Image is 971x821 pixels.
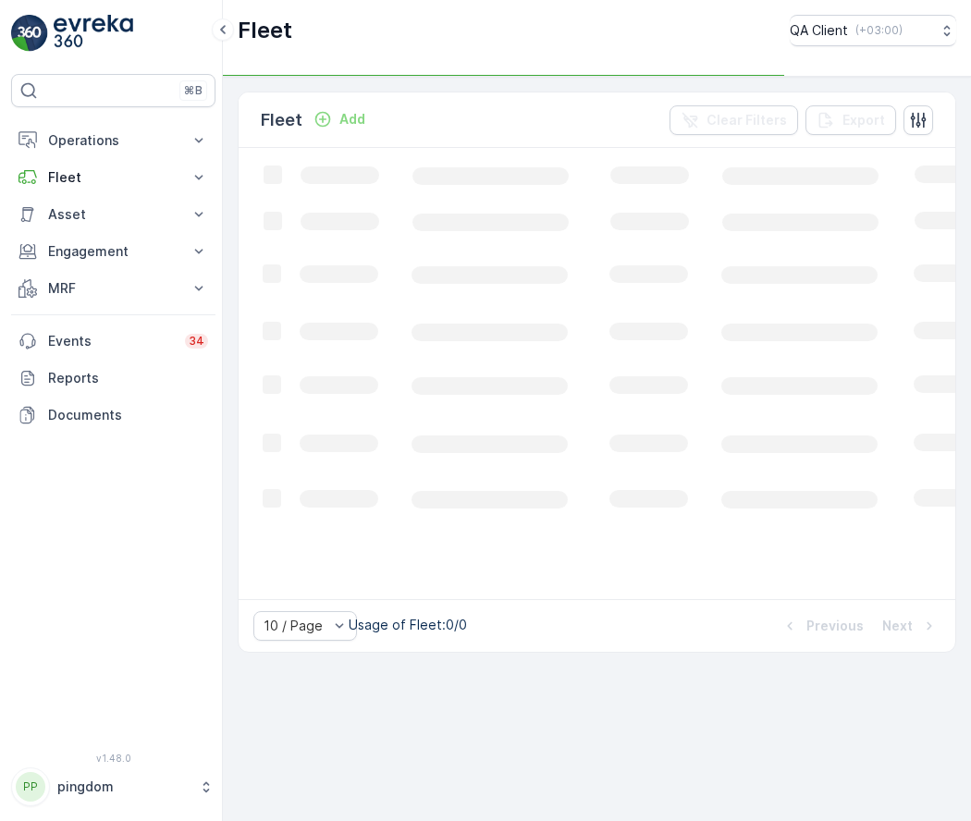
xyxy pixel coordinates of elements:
[855,23,903,38] p: ( +03:00 )
[261,107,302,133] p: Fleet
[11,233,215,270] button: Engagement
[48,205,178,224] p: Asset
[16,772,45,802] div: PP
[779,615,866,637] button: Previous
[54,15,133,52] img: logo_light-DOdMpM7g.png
[790,15,956,46] button: QA Client(+03:00)
[238,16,292,45] p: Fleet
[48,131,178,150] p: Operations
[48,332,174,350] p: Events
[670,105,798,135] button: Clear Filters
[11,196,215,233] button: Asset
[189,334,204,349] p: 34
[339,110,365,129] p: Add
[880,615,940,637] button: Next
[57,778,190,796] p: pingdom
[11,397,215,434] a: Documents
[805,105,896,135] button: Export
[11,753,215,764] span: v 1.48.0
[48,369,208,387] p: Reports
[11,767,215,806] button: PPpingdom
[707,111,787,129] p: Clear Filters
[48,406,208,424] p: Documents
[48,242,178,261] p: Engagement
[806,617,864,635] p: Previous
[11,159,215,196] button: Fleet
[11,360,215,397] a: Reports
[842,111,885,129] p: Export
[48,279,178,298] p: MRF
[790,21,848,40] p: QA Client
[11,122,215,159] button: Operations
[48,168,178,187] p: Fleet
[882,617,913,635] p: Next
[11,323,215,360] a: Events34
[306,108,373,130] button: Add
[11,270,215,307] button: MRF
[184,83,203,98] p: ⌘B
[11,15,48,52] img: logo
[349,616,467,634] p: Usage of Fleet : 0/0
